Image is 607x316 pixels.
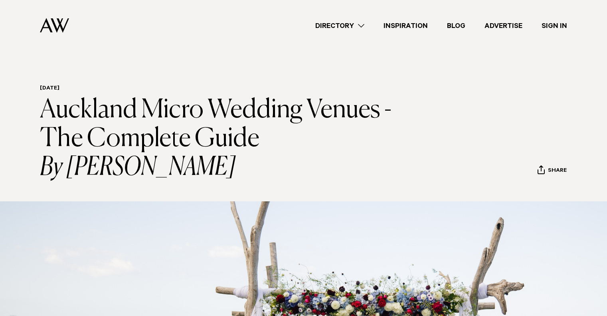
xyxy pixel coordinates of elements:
a: Advertise [475,20,532,31]
span: Share [548,167,567,175]
h6: [DATE] [40,85,409,93]
a: Inspiration [374,20,437,31]
a: Directory [306,20,374,31]
button: Share [537,165,567,177]
i: By [PERSON_NAME] [40,153,409,182]
h1: Auckland Micro Wedding Venues - The Complete Guide [40,96,409,182]
a: Sign In [532,20,577,31]
img: Auckland Weddings Logo [40,18,69,33]
a: Blog [437,20,475,31]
